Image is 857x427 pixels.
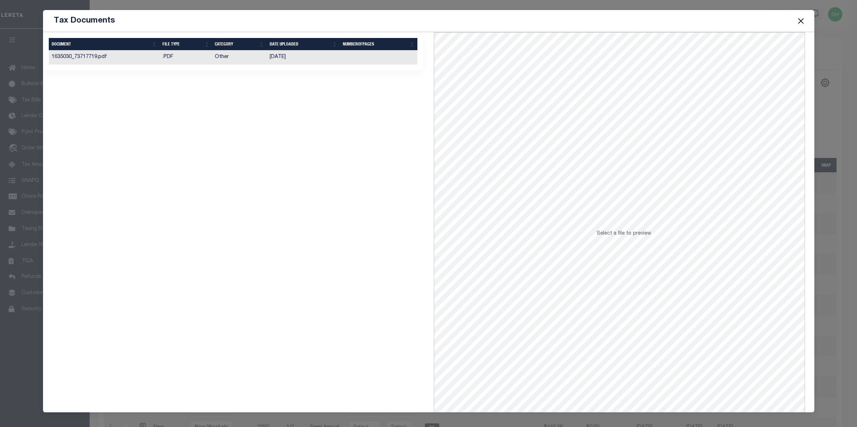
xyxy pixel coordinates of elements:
[49,51,160,64] td: 1635030_73717719.pdf
[160,51,212,64] td: .PDF
[212,51,267,64] td: Other
[267,51,340,64] td: [DATE]
[597,231,651,236] span: Select a file to preview
[212,38,267,51] th: CATEGORY: activate to sort column ascending
[340,38,417,51] th: NumberOfPages: activate to sort column ascending
[49,38,160,51] th: DOCUMENT: activate to sort column ascending
[160,38,212,51] th: FILE TYPE: activate to sort column ascending
[267,38,340,51] th: Date Uploaded: activate to sort column ascending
